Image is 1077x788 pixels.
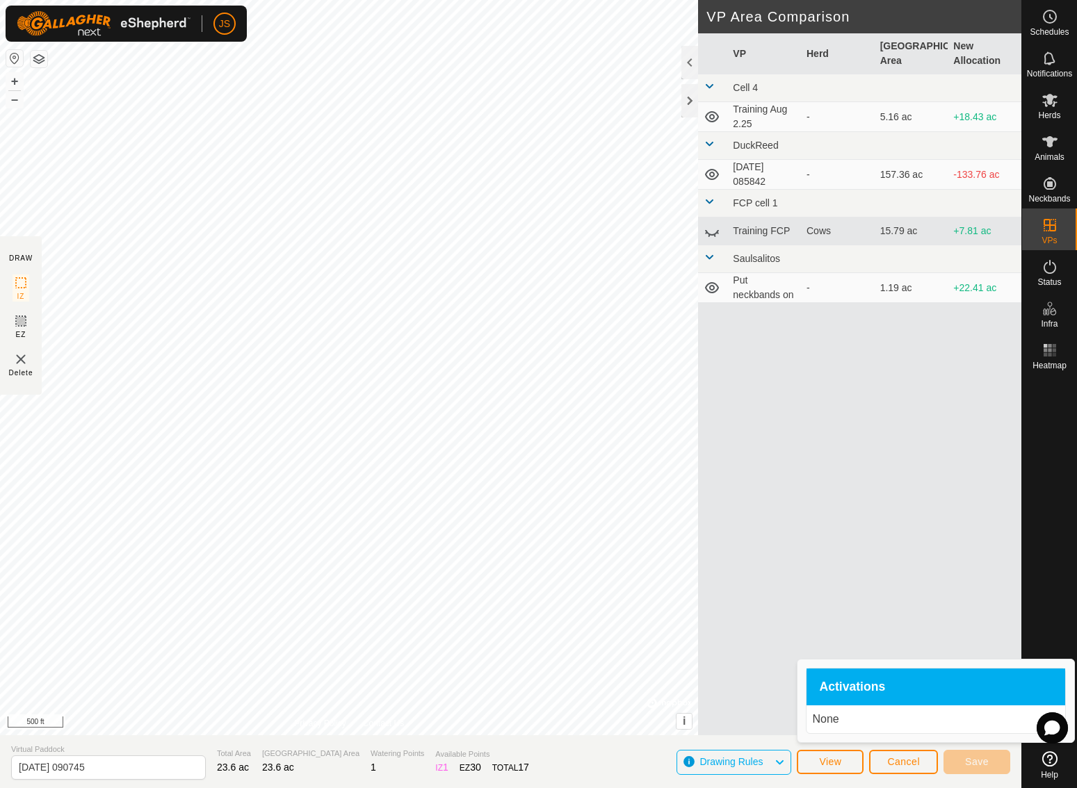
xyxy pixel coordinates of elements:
[699,756,763,767] span: Drawing Rules
[9,368,33,378] span: Delete
[16,329,26,340] span: EZ
[1035,153,1064,161] span: Animals
[1041,320,1058,328] span: Infra
[1028,195,1070,203] span: Neckbands
[965,756,989,767] span: Save
[727,102,801,132] td: Training Aug 2.25
[443,762,448,773] span: 1
[807,281,869,295] div: -
[807,224,869,238] div: Cows
[727,217,801,245] td: Training FCP
[948,33,1021,74] th: New Allocation
[470,762,481,773] span: 30
[683,715,686,727] span: i
[948,102,1021,132] td: +18.43 ac
[1033,361,1067,370] span: Heatmap
[727,33,801,74] th: VP
[948,217,1021,245] td: +7.81 ac
[492,760,529,775] div: TOTAL
[6,91,23,108] button: –
[217,762,249,773] span: 23.6 ac
[733,82,758,93] span: Cell 4
[869,750,938,774] button: Cancel
[1038,111,1060,120] span: Herds
[217,748,251,760] span: Total Area
[797,750,864,774] button: View
[807,167,869,182] div: -
[1022,746,1077,785] a: Help
[17,11,191,36] img: Gallagher Logo
[733,253,780,264] span: Saulsalitos
[435,760,448,775] div: IZ
[875,33,948,74] th: [GEOGRAPHIC_DATA] Area
[887,756,920,767] span: Cancel
[1041,771,1058,779] span: Help
[948,273,1021,303] td: +22.41 ac
[733,197,777,208] span: FCP cell 1
[9,253,33,263] div: DRAW
[262,762,294,773] span: 23.6 ac
[6,73,23,90] button: +
[875,102,948,132] td: 5.16 ac
[294,717,346,730] a: Privacy Policy
[819,756,841,767] span: View
[733,140,778,151] span: DuckReed
[875,217,948,245] td: 15.79 ac
[944,750,1010,774] button: Save
[677,714,692,729] button: i
[1030,28,1069,36] span: Schedules
[1027,69,1072,78] span: Notifications
[460,760,481,775] div: EZ
[262,748,359,760] span: [GEOGRAPHIC_DATA] Area
[875,273,948,303] td: 1.19 ac
[435,748,529,760] span: Available Points
[812,711,1060,728] p: None
[518,762,529,773] span: 17
[727,160,801,190] td: [DATE] 085842
[801,33,875,74] th: Herd
[371,762,376,773] span: 1
[363,717,404,730] a: Contact Us
[31,51,47,67] button: Map Layers
[219,17,230,31] span: JS
[875,160,948,190] td: 157.36 ac
[6,50,23,67] button: Reset Map
[11,744,206,755] span: Virtual Paddock
[727,273,801,303] td: Put neckbands on
[706,8,1021,25] h2: VP Area Comparison
[807,110,869,124] div: -
[948,160,1021,190] td: -133.76 ac
[1037,278,1061,286] span: Status
[17,291,25,302] span: IZ
[371,748,424,760] span: Watering Points
[13,351,29,368] img: VP
[1042,236,1057,245] span: VPs
[819,681,885,693] span: Activations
